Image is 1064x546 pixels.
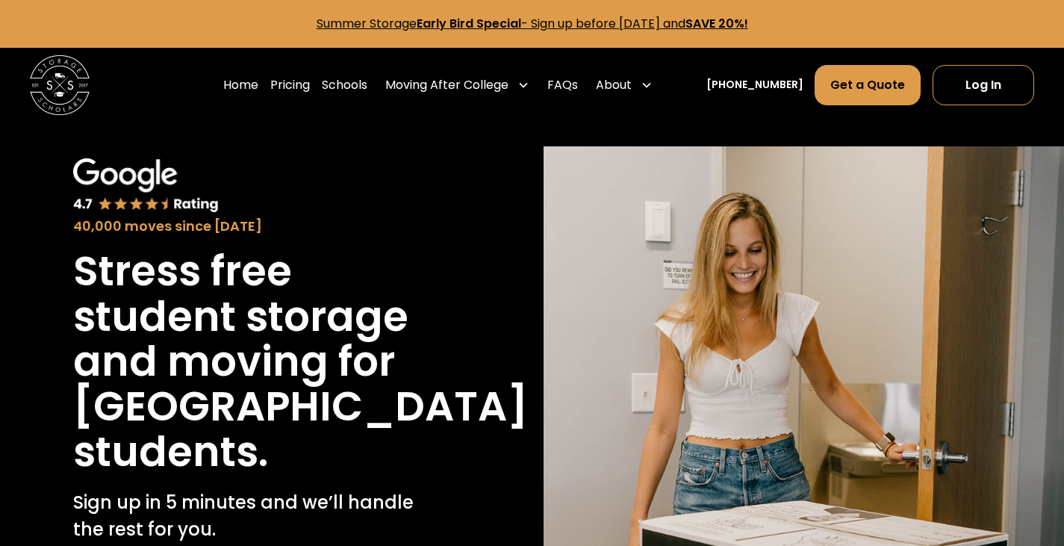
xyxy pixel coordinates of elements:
a: Get a Quote [815,65,921,105]
strong: SAVE 20%! [685,15,748,32]
a: Log In [933,65,1034,105]
a: Home [223,64,258,106]
div: About [596,76,632,94]
strong: Early Bird Special [417,15,521,32]
div: Moving After College [379,64,535,106]
h1: students. [73,429,268,474]
img: Google 4.7 star rating [73,158,220,214]
p: Sign up in 5 minutes and we’ll handle the rest for you. [73,489,448,543]
div: About [590,64,659,106]
a: FAQs [547,64,578,106]
div: 40,000 moves since [DATE] [73,217,448,237]
h1: Stress free student storage and moving for [73,249,448,384]
a: Summer StorageEarly Bird Special- Sign up before [DATE] andSAVE 20%! [317,15,748,32]
img: Storage Scholars main logo [30,55,90,115]
div: Moving After College [385,76,508,94]
a: Schools [322,64,367,106]
h1: [GEOGRAPHIC_DATA] [73,384,528,429]
a: [PHONE_NUMBER] [706,77,803,93]
a: Pricing [270,64,310,106]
